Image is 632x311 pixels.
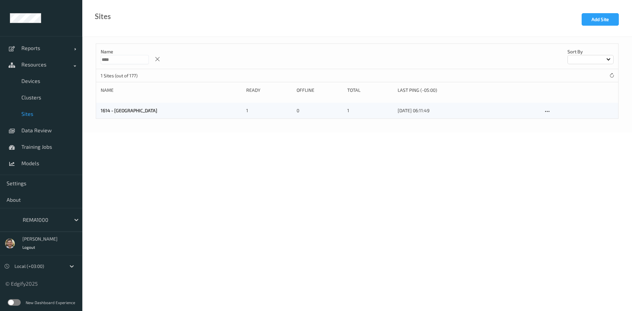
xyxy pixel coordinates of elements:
div: Last Ping (-05:00) [398,87,539,93]
p: Name [101,48,149,55]
div: [DATE] 06:11:49 [398,107,539,114]
div: Name [101,87,242,93]
div: Sites [95,13,111,20]
div: 1 [246,107,292,114]
div: Ready [246,87,292,93]
div: Offline [297,87,342,93]
div: 1 [347,107,393,114]
button: Add Site [582,13,619,26]
div: 0 [297,107,342,114]
div: Total [347,87,393,93]
p: Sort by [567,48,614,55]
p: 1 Sites (out of 177) [101,72,150,79]
a: 1614 - [GEOGRAPHIC_DATA] [101,108,157,113]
